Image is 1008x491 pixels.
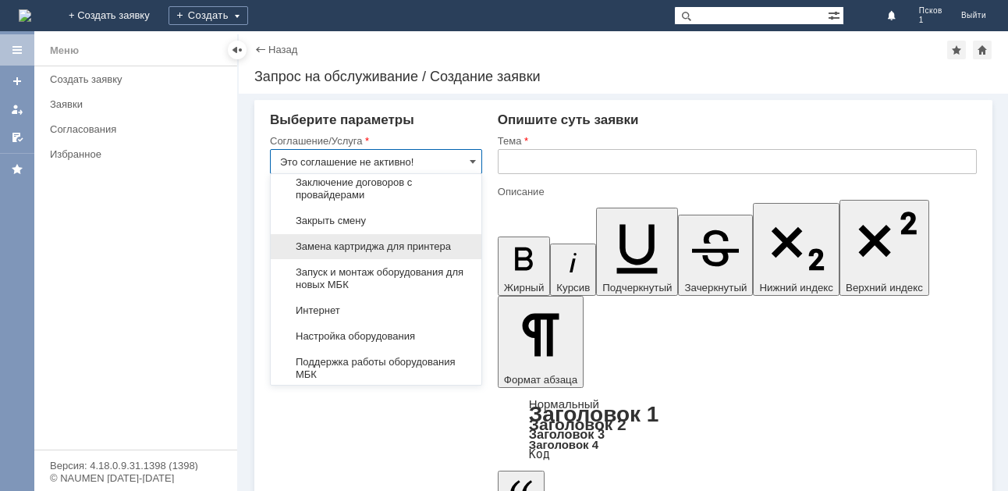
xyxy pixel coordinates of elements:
span: Формат абзаца [504,374,577,386]
span: Выберите параметры [270,112,414,127]
span: 1 [919,16,942,25]
a: Заголовок 2 [529,415,626,433]
button: Подчеркнутый [596,208,678,296]
span: Жирный [504,282,545,294]
button: Верхний индекс [839,200,929,296]
span: Интернет [280,304,472,317]
span: Зачеркнутый [684,282,747,294]
div: Создать заявку [50,73,228,85]
span: Нижний индекс [759,282,833,294]
div: © NAUMEN [DATE]-[DATE] [50,473,222,483]
span: Псков [919,6,942,16]
div: Описание [498,187,974,197]
a: Мои заявки [5,97,30,122]
div: Формат абзаца [498,399,977,460]
button: Курсив [550,244,596,296]
span: Верхний индекс [846,282,923,294]
a: Нормальный [529,397,599,411]
div: Избранное [50,148,211,160]
a: Заявки [44,92,234,116]
div: Согласования [50,123,228,135]
button: Формат абзаца [498,296,584,388]
div: Скрыть меню [228,41,247,59]
span: Опишите суть заявки [498,112,639,127]
a: Мои согласования [5,125,30,150]
a: Перейти на домашнюю страницу [19,9,31,22]
a: Код [529,447,550,461]
span: Курсив [556,282,590,294]
a: Создать заявку [5,69,30,94]
a: Создать заявку [44,67,234,91]
div: Добавить в избранное [947,41,966,59]
div: Меню [50,41,79,60]
div: Создать [169,6,248,25]
span: Заключение договоров с провайдерами [280,176,472,201]
a: Заголовок 3 [529,427,605,441]
div: Тема [498,136,974,146]
img: logo [19,9,31,22]
a: Назад [268,44,297,55]
div: Заявки [50,98,228,110]
span: Поддержка работы оборудования МБК [280,356,472,381]
span: Закрыть смену [280,215,472,227]
a: Согласования [44,117,234,141]
button: Жирный [498,237,551,296]
button: Зачеркнутый [678,215,753,296]
span: Расширенный поиск [828,7,843,22]
span: Подчеркнутый [602,282,672,294]
a: Заголовок 1 [529,402,659,426]
span: Настройка оборудования [280,330,472,343]
span: Запуск и монтаж оборудования для новых МБК [280,266,472,291]
div: Запрос на обслуживание / Создание заявки [254,69,992,84]
button: Нижний индекс [753,203,839,296]
div: Сделать домашней страницей [973,41,992,59]
div: Соглашение/Услуга [270,136,479,146]
a: Заголовок 4 [529,438,598,451]
div: Версия: 4.18.0.9.31.1398 (1398) [50,461,222,471]
span: Замена картриджа для принтера [280,240,472,253]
